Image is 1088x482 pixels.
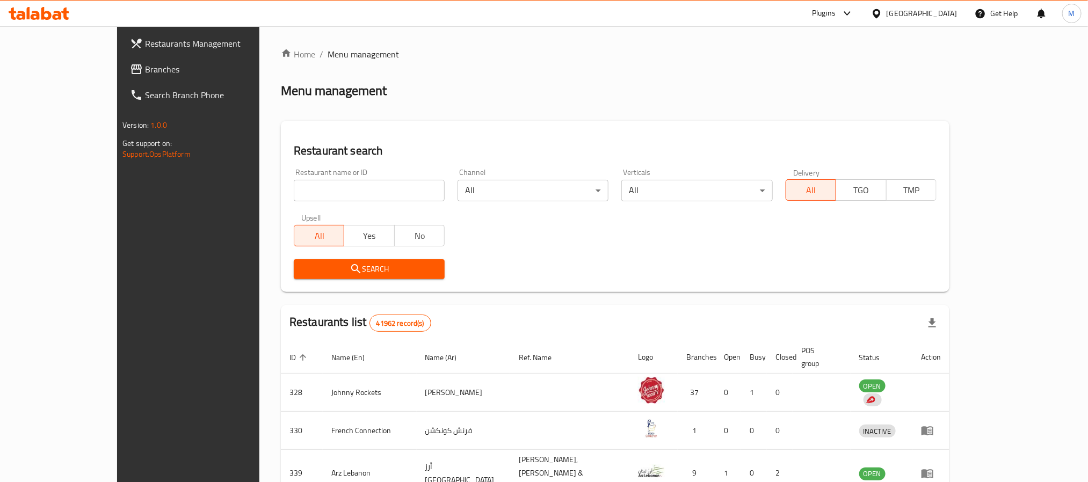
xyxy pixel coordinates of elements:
[767,374,793,412] td: 0
[859,380,886,392] span: OPEN
[786,179,836,201] button: All
[715,374,741,412] td: 0
[399,228,440,244] span: No
[921,424,941,437] div: Menu
[122,118,149,132] span: Version:
[425,351,471,364] span: Name (Ar)
[638,377,665,404] img: Johnny Rockets
[715,412,741,450] td: 0
[299,228,340,244] span: All
[741,374,767,412] td: 1
[294,143,937,159] h2: Restaurant search
[369,315,431,332] div: Total records count
[294,259,445,279] button: Search
[121,82,299,108] a: Search Branch Phone
[859,468,886,480] div: OPEN
[122,136,172,150] span: Get support on:
[891,182,932,198] span: TMP
[302,262,436,276] span: Search
[394,225,445,246] button: No
[301,214,321,222] label: Upsell
[145,89,290,101] span: Search Branch Phone
[919,310,945,336] div: Export file
[150,118,167,132] span: 1.0.0
[349,228,390,244] span: Yes
[836,179,886,201] button: TGO
[767,341,793,374] th: Closed
[281,48,949,61] nav: breadcrumb
[320,48,323,61] li: /
[289,314,431,332] h2: Restaurants list
[323,412,417,450] td: French Connection
[281,412,323,450] td: 330
[629,341,678,374] th: Logo
[458,180,608,201] div: All
[122,147,191,161] a: Support.OpsPlatform
[678,412,715,450] td: 1
[887,8,958,19] div: [GEOGRAPHIC_DATA]
[145,37,290,50] span: Restaurants Management
[790,182,832,198] span: All
[767,412,793,450] td: 0
[912,341,949,374] th: Action
[344,225,394,246] button: Yes
[801,344,838,370] span: POS group
[121,31,299,56] a: Restaurants Management
[741,341,767,374] th: Busy
[145,63,290,76] span: Branches
[370,318,431,328] span: 41962 record(s)
[323,374,417,412] td: Johnny Rockets
[331,351,379,364] span: Name (En)
[417,412,510,450] td: فرنش كونكشن
[840,182,882,198] span: TGO
[859,468,886,480] span: OPEN
[859,351,894,364] span: Status
[921,467,941,480] div: Menu
[294,225,344,246] button: All
[859,425,896,437] span: INACTIVE
[1069,8,1075,19] span: M
[793,169,820,176] label: Delivery
[621,180,772,201] div: All
[281,374,323,412] td: 328
[121,56,299,82] a: Branches
[866,395,875,405] img: delivery hero logo
[294,180,445,201] input: Search for restaurant name or ID..
[638,415,665,442] img: French Connection
[678,374,715,412] td: 37
[328,48,399,61] span: Menu management
[886,179,937,201] button: TMP
[715,341,741,374] th: Open
[864,393,882,406] div: Indicates that the vendor menu management has been moved to DH Catalog service
[281,82,387,99] h2: Menu management
[417,374,510,412] td: [PERSON_NAME]
[519,351,565,364] span: Ref. Name
[812,7,836,20] div: Plugins
[741,412,767,450] td: 0
[289,351,310,364] span: ID
[678,341,715,374] th: Branches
